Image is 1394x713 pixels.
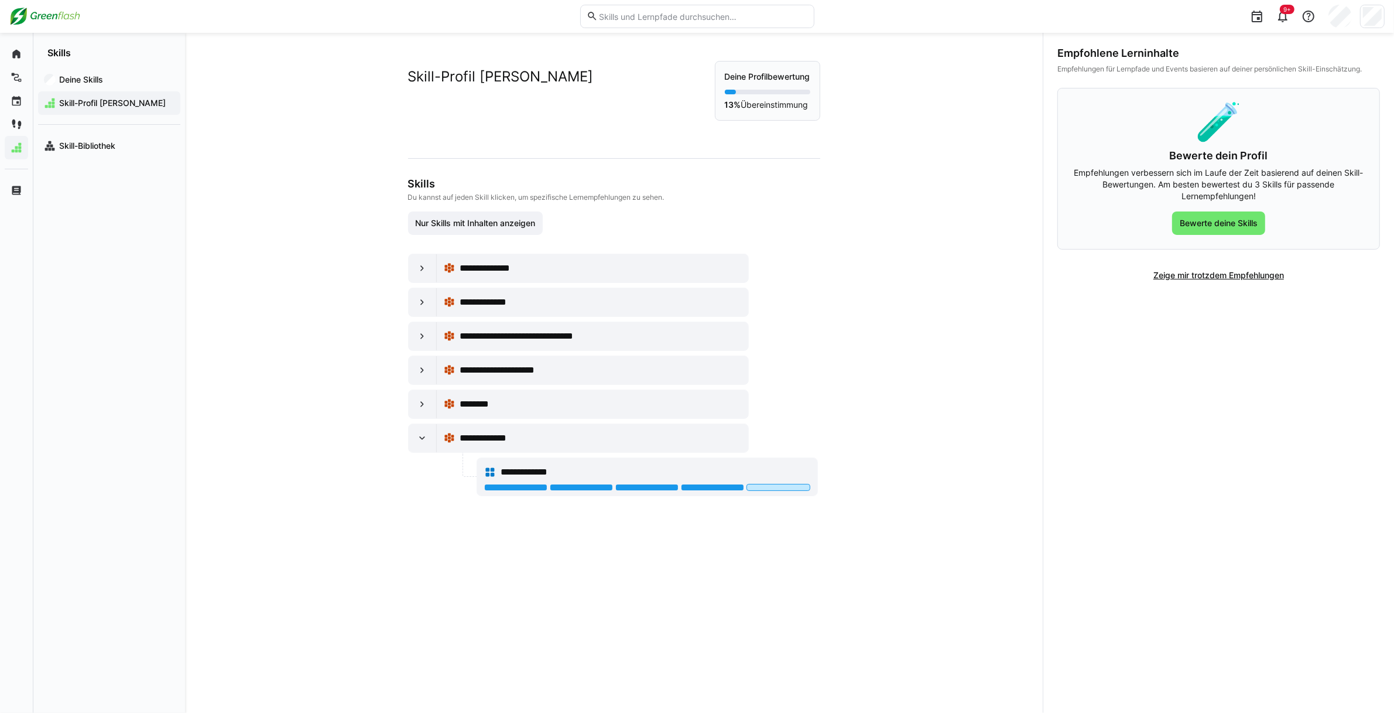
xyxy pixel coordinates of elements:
span: Skill-Profil [PERSON_NAME] [57,97,174,109]
span: Zeige mir trotzdem Empfehlungen [1152,269,1286,281]
span: 9+ [1283,6,1291,13]
p: Empfehlungen verbessern sich im Laufe der Zeit basierend auf deinen Skill-Bewertungen. Am besten ... [1072,167,1365,202]
span: Nur Skills mit Inhalten anzeigen [413,217,537,229]
button: Nur Skills mit Inhalten anzeigen [408,211,543,235]
div: Empfohlene Lerninhalte [1057,47,1380,60]
h2: Skill-Profil [PERSON_NAME] [408,68,594,86]
p: Du kannst auf jeden Skill klicken, um spezifische Lernempfehlungen zu sehen. [408,193,818,202]
button: Zeige mir trotzdem Empfehlungen [1146,264,1292,287]
button: Bewerte deine Skills [1172,211,1265,235]
div: 🧪 [1072,103,1365,140]
div: Empfehlungen für Lernpfade und Events basieren auf deiner persönlichen Skill-Einschätzung. [1057,64,1380,74]
p: Übereinstimmung [725,99,810,111]
h3: Bewerte dein Profil [1072,149,1365,162]
input: Skills und Lernpfade durchsuchen… [598,11,807,22]
h3: Skills [408,178,818,190]
strong: 13% [725,100,741,110]
span: Bewerte deine Skills [1178,217,1259,229]
p: Deine Profilbewertung [725,71,810,83]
